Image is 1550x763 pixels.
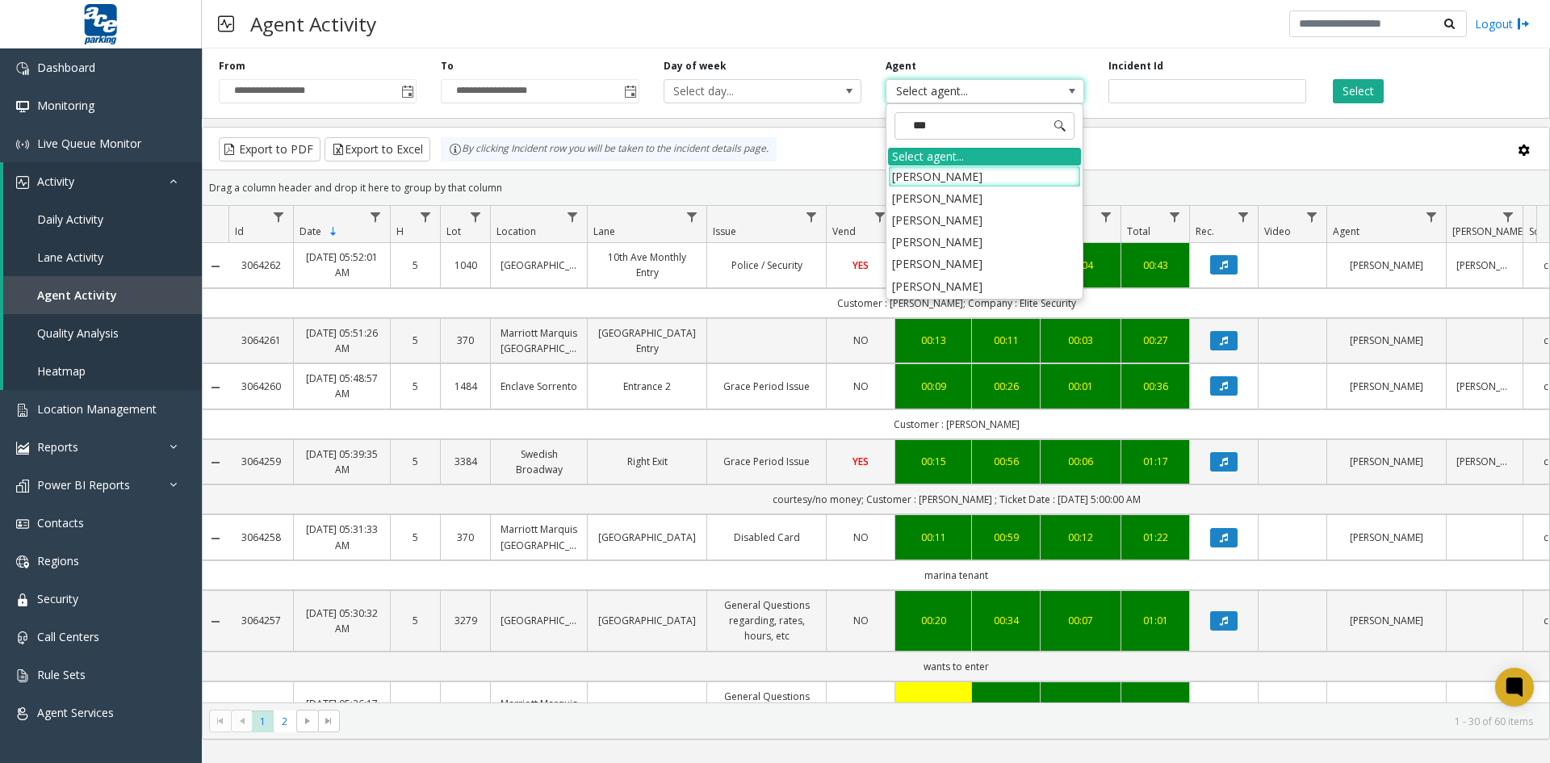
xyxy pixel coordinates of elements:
[982,613,1030,628] div: 00:34
[886,59,916,73] label: Agent
[1456,258,1513,273] a: [PERSON_NAME]
[1475,15,1530,32] a: Logout
[501,325,577,356] a: Marriott Marquis [GEOGRAPHIC_DATA]
[37,287,117,303] span: Agent Activity
[37,515,84,530] span: Contacts
[219,59,245,73] label: From
[888,231,1081,253] li: [PERSON_NAME]
[415,206,437,228] a: H Filter Menu
[597,249,697,280] a: 10th Ave Monthly Entry
[1456,379,1513,394] a: [PERSON_NAME]
[1050,530,1111,545] a: 00:12
[16,442,29,455] img: 'icon'
[1131,333,1179,348] a: 00:27
[1050,454,1111,469] a: 00:06
[501,522,577,552] a: Marriott Marquis [GEOGRAPHIC_DATA]
[322,715,335,727] span: Go to the last page
[37,401,157,417] span: Location Management
[16,138,29,151] img: 'icon'
[869,206,891,228] a: Vend Filter Menu
[1131,258,1179,273] div: 00:43
[400,613,430,628] a: 5
[450,379,480,394] a: 1484
[37,363,86,379] span: Heatmap
[16,518,29,530] img: 'icon'
[16,669,29,682] img: 'icon'
[836,333,885,348] a: NO
[1337,258,1436,273] a: [PERSON_NAME]
[37,477,130,493] span: Power BI Reports
[219,137,320,161] button: Export to PDF
[37,98,94,113] span: Monitoring
[1095,206,1117,228] a: Wrapup Filter Menu
[982,454,1030,469] a: 00:56
[1498,206,1519,228] a: Parker Filter Menu
[681,206,703,228] a: Lane Filter Menu
[1164,206,1186,228] a: Total Filter Menu
[982,530,1030,545] a: 00:59
[203,260,228,273] a: Collapse Details
[836,530,885,545] a: NO
[905,530,961,545] div: 00:11
[203,456,228,469] a: Collapse Details
[238,333,283,348] a: 3064261
[238,454,283,469] a: 3064259
[300,224,321,238] span: Date
[836,454,885,469] a: YES
[713,224,736,238] span: Issue
[905,379,961,394] a: 00:09
[1301,206,1323,228] a: Video Filter Menu
[501,379,577,394] a: Enclave Sorrento
[905,333,961,348] a: 00:13
[450,333,480,348] a: 370
[203,206,1549,702] div: Data table
[325,137,430,161] button: Export to Excel
[593,224,615,238] span: Lane
[400,333,430,348] a: 5
[664,80,822,103] span: Select day...
[1196,224,1214,238] span: Rec.
[203,615,228,628] a: Collapse Details
[597,454,697,469] a: Right Exit
[1456,454,1513,469] a: [PERSON_NAME]
[238,530,283,545] a: 3064258
[446,224,461,238] span: Lot
[1131,613,1179,628] a: 01:01
[304,371,380,401] a: [DATE] 05:48:57 AM
[203,532,228,545] a: Collapse Details
[852,258,869,272] span: YES
[888,148,1081,166] div: Select agent...
[836,613,885,628] a: NO
[296,710,318,732] span: Go to the next page
[853,614,869,627] span: NO
[1050,333,1111,348] a: 00:03
[3,276,202,314] a: Agent Activity
[1050,613,1111,628] div: 00:07
[37,667,86,682] span: Rule Sets
[836,379,885,394] a: NO
[801,206,823,228] a: Issue Filter Menu
[238,613,283,628] a: 3064257
[441,59,454,73] label: To
[16,100,29,113] img: 'icon'
[1337,530,1436,545] a: [PERSON_NAME]
[717,258,816,273] a: Police / Security
[235,224,244,238] span: Id
[888,275,1081,297] li: [PERSON_NAME]
[268,206,290,228] a: Id Filter Menu
[400,454,430,469] a: 5
[597,325,697,356] a: [GEOGRAPHIC_DATA] Entry
[37,212,103,227] span: Daily Activity
[400,379,430,394] a: 5
[1421,206,1443,228] a: Agent Filter Menu
[450,454,480,469] a: 3384
[1333,224,1359,238] span: Agent
[832,224,856,238] span: Vend
[1131,454,1179,469] a: 01:17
